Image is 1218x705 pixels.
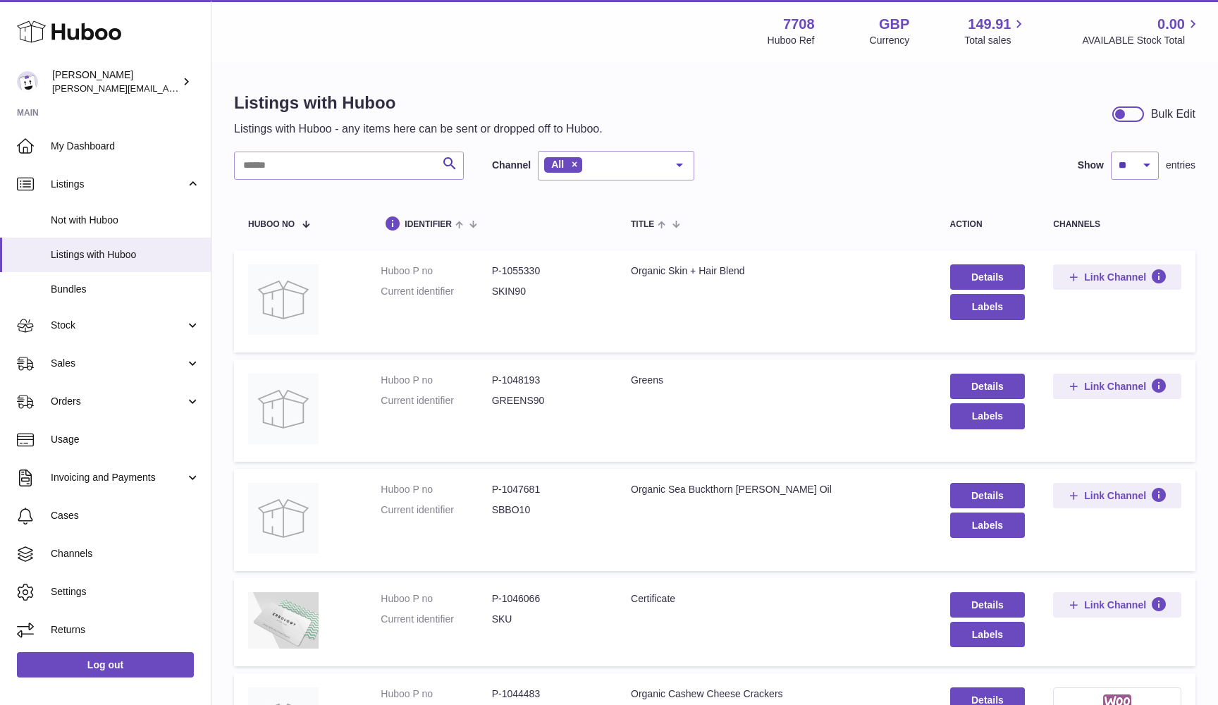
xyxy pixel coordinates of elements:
[51,547,200,560] span: Channels
[17,652,194,678] a: Log out
[381,687,491,701] dt: Huboo P no
[964,15,1027,47] a: 149.91 Total sales
[950,294,1026,319] button: Labels
[51,214,200,227] span: Not with Huboo
[492,503,603,517] dd: SBBO10
[51,433,200,446] span: Usage
[950,374,1026,399] a: Details
[248,264,319,335] img: Organic Skin + Hair Blend
[1082,34,1201,47] span: AVAILABLE Stock Total
[51,248,200,262] span: Listings with Huboo
[551,159,564,170] span: All
[492,264,603,278] dd: P-1055330
[1151,106,1195,122] div: Bulk Edit
[248,220,295,229] span: Huboo no
[1053,374,1181,399] button: Link Channel
[631,220,654,229] span: title
[51,178,185,191] span: Listings
[968,15,1011,34] span: 149.91
[631,264,922,278] div: Organic Skin + Hair Blend
[1082,15,1201,47] a: 0.00 AVAILABLE Stock Total
[1084,380,1146,393] span: Link Channel
[1053,220,1181,229] div: channels
[52,68,179,95] div: [PERSON_NAME]
[1084,599,1146,611] span: Link Channel
[381,483,491,496] dt: Huboo P no
[51,585,200,599] span: Settings
[51,140,200,153] span: My Dashboard
[950,622,1026,647] button: Labels
[248,483,319,553] img: Organic Sea Buckthorn Berry Oil
[783,15,815,34] strong: 7708
[631,687,922,701] div: Organic Cashew Cheese Crackers
[234,121,603,137] p: Listings with Huboo - any items here can be sent or dropped off to Huboo.
[248,592,319,649] img: Certificate
[950,403,1026,429] button: Labels
[492,613,603,626] dd: SKU
[879,15,909,34] strong: GBP
[51,471,185,484] span: Invoicing and Payments
[1053,483,1181,508] button: Link Channel
[1166,159,1195,172] span: entries
[950,264,1026,290] a: Details
[950,220,1026,229] div: action
[964,34,1027,47] span: Total sales
[1053,592,1181,618] button: Link Channel
[405,220,452,229] span: identifier
[1157,15,1185,34] span: 0.00
[492,394,603,407] dd: GREENS90
[492,483,603,496] dd: P-1047681
[492,159,531,172] label: Channel
[381,394,491,407] dt: Current identifier
[870,34,910,47] div: Currency
[51,319,185,332] span: Stock
[950,513,1026,538] button: Labels
[381,503,491,517] dt: Current identifier
[248,374,319,444] img: Greens
[51,395,185,408] span: Orders
[492,285,603,298] dd: SKIN90
[17,71,38,92] img: victor@erbology.co
[492,374,603,387] dd: P-1048193
[492,687,603,701] dd: P-1044483
[381,613,491,626] dt: Current identifier
[381,592,491,606] dt: Huboo P no
[631,374,922,387] div: Greens
[631,592,922,606] div: Certificate
[381,264,491,278] dt: Huboo P no
[768,34,815,47] div: Huboo Ref
[51,357,185,370] span: Sales
[950,592,1026,618] a: Details
[1053,264,1181,290] button: Link Channel
[51,283,200,296] span: Bundles
[1078,159,1104,172] label: Show
[234,92,603,114] h1: Listings with Huboo
[51,623,200,637] span: Returns
[381,285,491,298] dt: Current identifier
[492,592,603,606] dd: P-1046066
[52,82,283,94] span: [PERSON_NAME][EMAIL_ADDRESS][DOMAIN_NAME]
[381,374,491,387] dt: Huboo P no
[631,483,922,496] div: Organic Sea Buckthorn [PERSON_NAME] Oil
[950,483,1026,508] a: Details
[51,509,200,522] span: Cases
[1084,489,1146,502] span: Link Channel
[1084,271,1146,283] span: Link Channel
